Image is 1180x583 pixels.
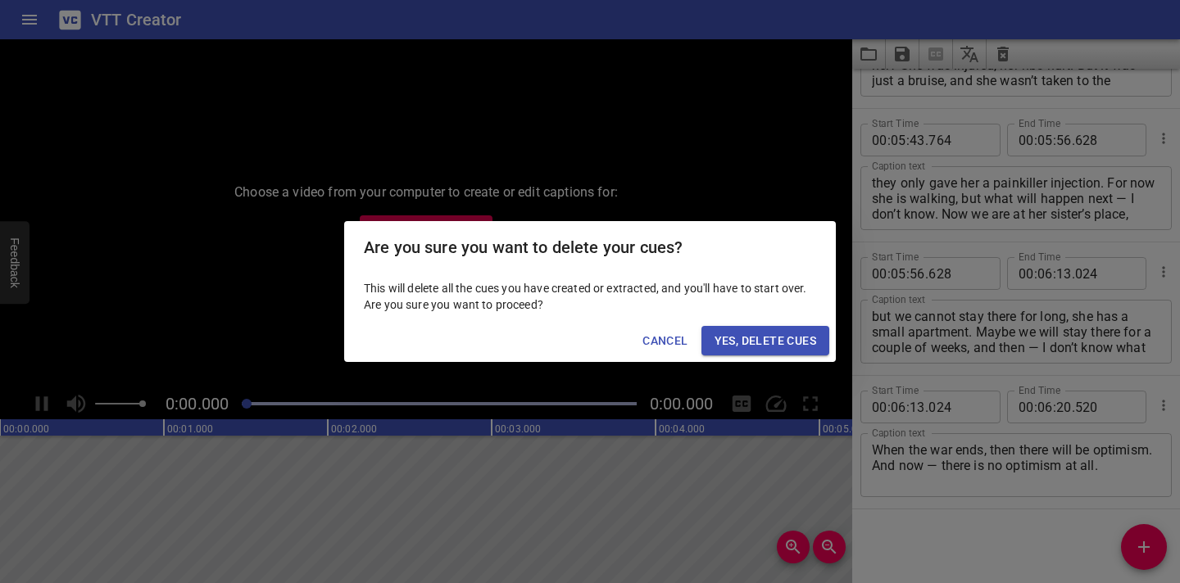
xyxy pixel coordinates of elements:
[344,273,836,319] div: This will delete all the cues you have created or extracted, and you'll have to start over. Are y...
[636,326,694,356] button: Cancel
[642,331,688,351] span: Cancel
[715,331,816,351] span: Yes, Delete Cues
[701,326,829,356] button: Yes, Delete Cues
[364,234,816,260] h2: Are you sure you want to delete your cues?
